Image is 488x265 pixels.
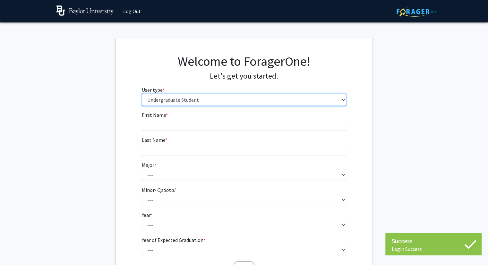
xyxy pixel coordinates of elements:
i: - Optional [155,187,176,193]
label: Minor [142,186,176,194]
span: First Name [142,112,166,118]
label: User type [142,86,165,94]
img: ForagerOne Logo [397,7,437,17]
h4: Let's get you started. [142,72,346,81]
label: Year [142,211,153,219]
h1: Welcome to ForagerOne! [142,54,346,69]
span: Last Name [142,137,165,143]
div: Success [392,236,475,246]
iframe: Chat [5,236,27,260]
div: Login Success [392,246,475,252]
img: Baylor University Logo [56,5,114,16]
label: Year of Expected Graduation [142,236,205,244]
label: Major [142,161,156,169]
